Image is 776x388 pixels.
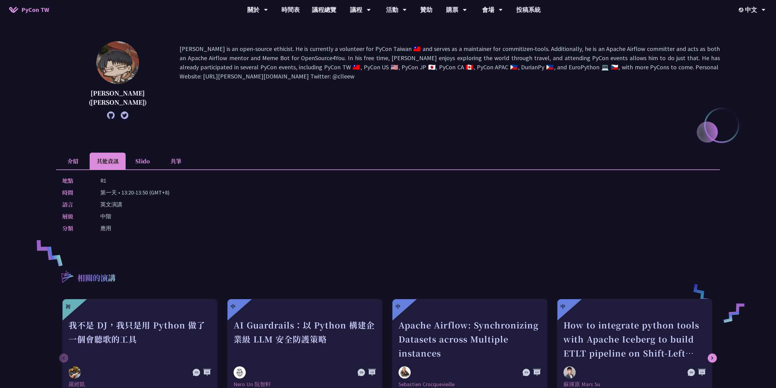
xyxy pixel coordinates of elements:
[69,366,81,379] img: 羅經凱
[56,153,90,169] li: 介紹
[100,188,170,197] p: 第一天 • 13:20-13:50 (GMT+8)
[234,318,376,360] div: AI Guardrails：以 Python 構建企業級 LLM 安全防護策略
[234,381,376,388] div: Nero Un 阮智軒
[739,8,745,12] img: Locale Icon
[3,2,55,17] a: PyCon TW
[21,5,49,14] span: PyCon TW
[100,224,111,233] p: 應用
[231,303,235,310] div: 中
[100,176,106,185] p: R1
[69,318,211,360] div: 我不是 DJ，我只是用 Python 做了一個會聽歌的工具
[62,176,88,185] p: 地點
[180,44,720,116] p: [PERSON_NAME] is an open-source ethicist. He is currently a volunteer for PyCon Taiwan 🇹🇼 and ser...
[399,318,541,360] div: Apache Airflow: Synchronizing Datasets across Multiple instances
[100,200,122,209] p: 英文演講
[62,224,88,233] p: 分類
[159,153,193,169] li: 共筆
[71,89,164,107] p: [PERSON_NAME] ([PERSON_NAME])
[62,212,88,221] p: 層級
[399,366,411,379] img: Sebastien Crocquevieille
[62,200,88,209] p: 語言
[563,366,576,379] img: 蘇揮原 Mars Su
[77,272,116,285] p: 相關的演講
[126,153,159,169] li: Slido
[563,318,706,360] div: How to integrate python tools with Apache Iceberg to build ETLT pipeline on Shift-Left Architecture
[69,381,211,388] div: 羅經凱
[560,303,565,310] div: 中
[399,381,541,388] div: Sebastien Crocquevieille
[52,262,82,291] img: r3.8d01567.svg
[96,41,139,84] img: 李唯 (Wei Lee)
[66,303,70,310] div: 初
[100,212,111,221] p: 中階
[9,7,18,13] img: Home icon of PyCon TW 2025
[395,303,400,310] div: 中
[563,381,706,388] div: 蘇揮原 Mars Su
[90,153,126,169] li: 其他資訊
[234,366,246,379] img: Nero Un 阮智軒
[62,188,88,197] p: 時間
